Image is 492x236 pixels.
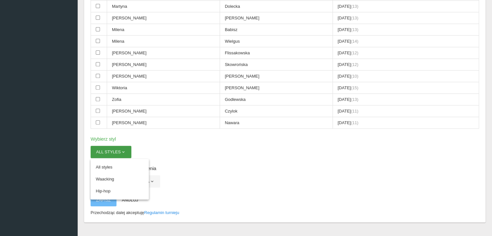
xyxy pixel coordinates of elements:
[91,209,479,216] p: Przechodząc dalej akceptuję
[220,12,333,24] td: [PERSON_NAME]
[351,74,358,79] span: (10)
[351,85,358,90] span: (15)
[333,82,479,94] td: [DATE]
[107,117,220,129] td: [PERSON_NAME]
[351,120,358,125] span: (11)
[91,194,116,206] button: Zapisz
[333,47,479,59] td: [DATE]
[333,105,479,117] td: [DATE]
[220,1,333,12] td: Dolecka
[91,185,149,197] a: Hip-hop
[333,12,479,24] td: [DATE]
[144,210,179,215] a: Regulamin turnieju
[351,62,358,67] span: (12)
[333,70,479,82] td: [DATE]
[220,70,333,82] td: [PERSON_NAME]
[107,105,220,117] td: [PERSON_NAME]
[333,94,479,105] td: [DATE]
[220,117,333,129] td: Nawara
[333,59,479,70] td: [DATE]
[107,24,220,36] td: Milena
[220,94,333,105] td: Godlewska
[351,39,358,44] span: (14)
[351,97,358,102] span: (13)
[351,109,358,113] span: (11)
[91,146,131,158] button: All styles
[333,36,479,47] td: [DATE]
[333,1,479,12] td: [DATE]
[351,4,358,9] span: (13)
[220,36,333,47] td: Wielgus
[351,27,358,32] span: (13)
[91,165,479,172] h6: Wybierz poziom doświadczenia
[107,12,220,24] td: [PERSON_NAME]
[107,1,220,12] td: Martyna
[107,70,220,82] td: [PERSON_NAME]
[351,16,358,20] span: (13)
[351,50,358,55] span: (12)
[107,47,220,59] td: [PERSON_NAME]
[220,24,333,36] td: Babisz
[107,82,220,94] td: Wiktoria
[220,105,333,117] td: Czylok
[333,117,479,129] td: [DATE]
[91,135,479,143] h6: Wybierz styl
[116,194,144,206] button: Anuluj
[220,59,333,70] td: Skowrońska
[220,82,333,94] td: [PERSON_NAME]
[91,161,149,173] a: All styles
[107,94,220,105] td: Zofia
[91,173,149,185] a: Waacking
[333,24,479,36] td: [DATE]
[107,36,220,47] td: Milena
[107,59,220,70] td: [PERSON_NAME]
[220,47,333,59] td: Flissakowska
